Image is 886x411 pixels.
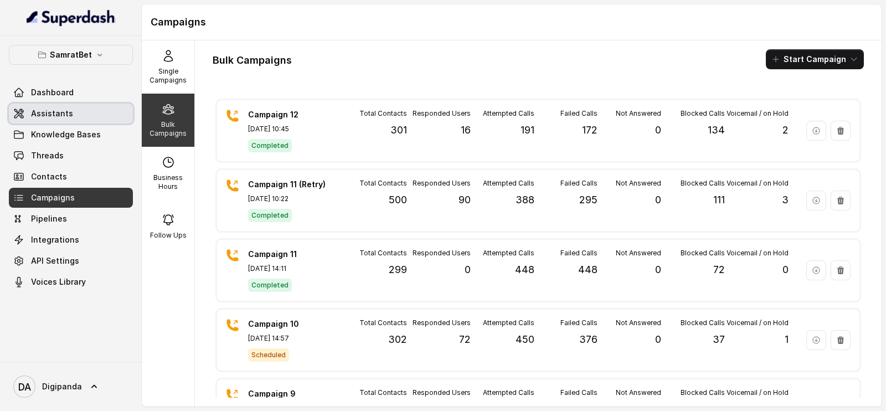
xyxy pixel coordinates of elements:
[713,332,725,347] p: 37
[248,334,326,343] p: [DATE] 14:57
[9,209,133,229] a: Pipelines
[616,109,661,118] p: Not Answered
[515,262,534,278] p: 448
[31,255,79,266] span: API Settings
[9,188,133,208] a: Campaigns
[521,122,534,138] p: 191
[560,388,597,397] p: Failed Calls
[9,251,133,271] a: API Settings
[150,231,187,240] p: Follow Ups
[616,179,661,188] p: Not Answered
[248,348,289,362] span: Scheduled
[483,179,534,188] p: Attempted Calls
[579,192,597,208] p: 295
[31,108,73,119] span: Assistants
[9,371,133,402] a: Digipanda
[248,264,326,273] p: [DATE] 14:11
[582,122,597,138] p: 172
[782,122,789,138] p: 2
[248,139,292,152] span: Completed
[681,179,725,188] p: Blocked Calls
[31,87,74,98] span: Dashboard
[616,318,661,327] p: Not Answered
[727,249,789,258] p: Voicemail / on Hold
[388,332,407,347] p: 302
[681,109,725,118] p: Blocked Calls
[146,120,190,138] p: Bulk Campaigns
[413,388,471,397] p: Responded Users
[766,49,864,69] button: Start Campaign
[146,173,190,191] p: Business Hours
[560,249,597,258] p: Failed Calls
[389,262,407,278] p: 299
[483,249,534,258] p: Attempted Calls
[681,388,725,397] p: Blocked Calls
[31,213,67,224] span: Pipelines
[359,388,407,397] p: Total Contacts
[248,279,292,292] span: Completed
[9,45,133,65] button: SamratBet
[9,230,133,250] a: Integrations
[785,332,789,347] p: 1
[516,332,534,347] p: 450
[390,122,407,138] p: 301
[459,192,471,208] p: 90
[359,109,407,118] p: Total Contacts
[560,179,597,188] p: Failed Calls
[248,194,326,203] p: [DATE] 10:22
[578,262,597,278] p: 448
[516,192,534,208] p: 388
[713,192,725,208] p: 111
[708,122,725,138] p: 134
[782,192,789,208] p: 3
[727,388,789,397] p: Voicemail / on Hold
[248,109,326,120] p: Campaign 12
[248,318,326,330] p: Campaign 10
[461,122,471,138] p: 16
[31,129,101,140] span: Knowledge Bases
[483,388,534,397] p: Attempted Calls
[9,167,133,187] a: Contacts
[616,388,661,397] p: Not Answered
[727,179,789,188] p: Voicemail / on Hold
[655,332,661,347] p: 0
[31,234,79,245] span: Integrations
[413,109,471,118] p: Responded Users
[727,109,789,118] p: Voicemail / on Hold
[359,249,407,258] p: Total Contacts
[359,318,407,327] p: Total Contacts
[31,150,64,161] span: Threads
[9,125,133,145] a: Knowledge Bases
[713,262,725,278] p: 72
[50,48,92,61] p: SamratBet
[248,388,326,399] p: Campaign 9
[681,318,725,327] p: Blocked Calls
[9,83,133,102] a: Dashboard
[151,13,873,31] h1: Campaigns
[655,122,661,138] p: 0
[248,209,292,222] span: Completed
[27,9,116,27] img: light.svg
[9,104,133,124] a: Assistants
[359,179,407,188] p: Total Contacts
[459,332,471,347] p: 72
[483,109,534,118] p: Attempted Calls
[579,332,597,347] p: 376
[413,249,471,258] p: Responded Users
[146,67,190,85] p: Single Campaigns
[413,179,471,188] p: Responded Users
[616,249,661,258] p: Not Answered
[31,276,86,287] span: Voices Library
[213,52,292,69] h1: Bulk Campaigns
[727,318,789,327] p: Voicemail / on Hold
[655,192,661,208] p: 0
[31,192,75,203] span: Campaigns
[248,179,326,190] p: Campaign 11 (Retry)
[413,318,471,327] p: Responded Users
[465,262,471,278] p: 0
[560,318,597,327] p: Failed Calls
[42,381,82,392] span: Digipanda
[483,318,534,327] p: Attempted Calls
[389,192,407,208] p: 500
[560,109,597,118] p: Failed Calls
